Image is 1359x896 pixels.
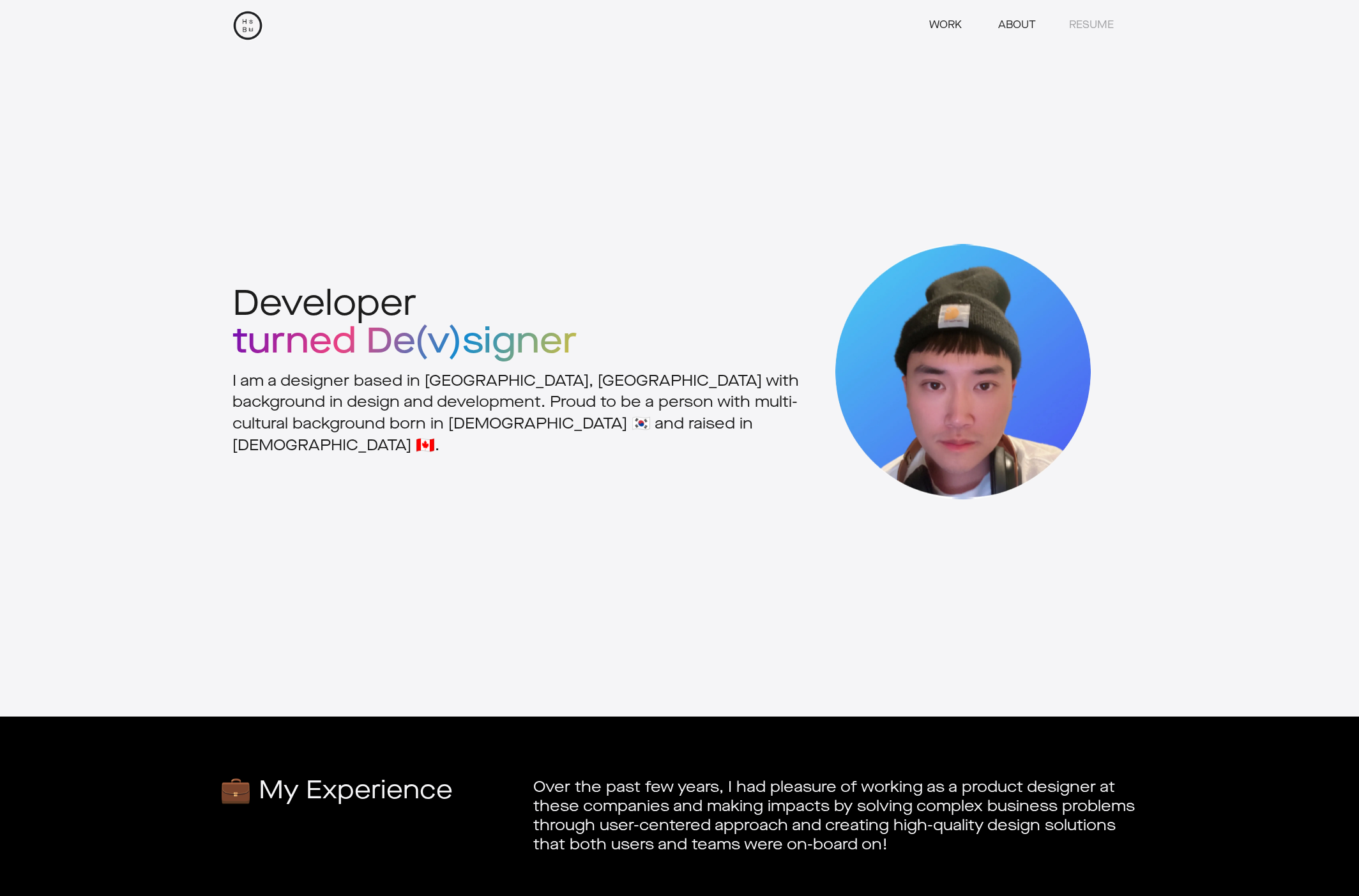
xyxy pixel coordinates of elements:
span: turned De(v)signer [232,321,577,363]
div: Over the past few years, I had pleasure of working as a product designer at these companies and m... [533,778,1139,854]
a: ABOUT [985,13,1049,38]
a: home [232,10,263,41]
a: WORK [913,13,977,38]
div: 💼 My Experience [220,778,523,803]
div: I am a designer based in [GEOGRAPHIC_DATA], [GEOGRAPHIC_DATA] with background in design and devel... [232,371,815,457]
h1: ‍ [232,287,815,362]
a: RESUME [1056,13,1127,38]
span: Developer [232,283,417,326]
